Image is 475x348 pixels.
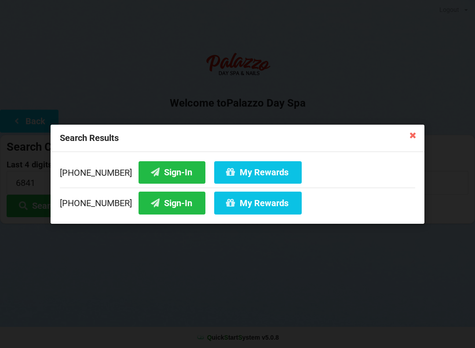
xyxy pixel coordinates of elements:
button: Sign-In [139,161,205,183]
button: Sign-In [139,192,205,214]
button: My Rewards [214,192,302,214]
button: My Rewards [214,161,302,183]
div: [PHONE_NUMBER] [60,161,415,187]
div: [PHONE_NUMBER] [60,187,415,214]
div: Search Results [51,125,424,152]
